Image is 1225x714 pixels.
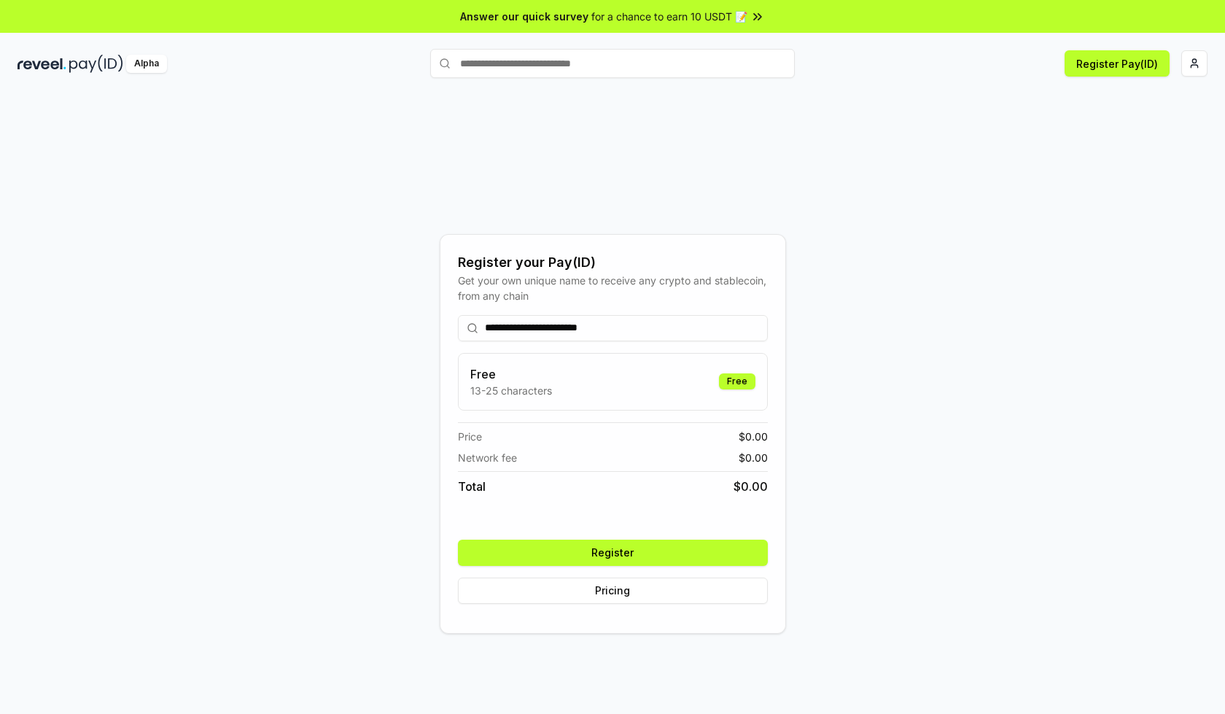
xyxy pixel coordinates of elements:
button: Register [458,540,768,566]
button: Pricing [458,578,768,604]
div: Free [719,373,755,389]
span: Price [458,429,482,444]
span: for a chance to earn 10 USDT 📝 [591,9,747,24]
span: Answer our quick survey [460,9,588,24]
div: Alpha [126,55,167,73]
img: reveel_dark [17,55,66,73]
h3: Free [470,365,552,383]
div: Get your own unique name to receive any crypto and stablecoin, from any chain [458,273,768,303]
p: 13-25 characters [470,383,552,398]
span: Total [458,478,486,495]
span: $ 0.00 [739,429,768,444]
div: Register your Pay(ID) [458,252,768,273]
span: $ 0.00 [734,478,768,495]
img: pay_id [69,55,123,73]
button: Register Pay(ID) [1065,50,1170,77]
span: Network fee [458,450,517,465]
span: $ 0.00 [739,450,768,465]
